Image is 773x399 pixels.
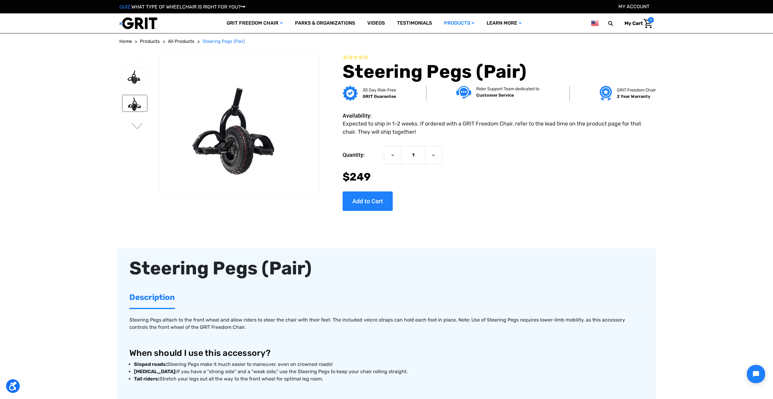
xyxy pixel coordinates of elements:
div: Steering Pegs (Pair) [129,255,644,282]
a: Home [119,38,132,45]
span: 0 [648,17,654,23]
img: Cart [644,19,652,28]
span: Rated 0.0 out of 5 stars 0 reviews [343,54,654,61]
a: Testimonials [391,13,438,33]
strong: [MEDICAL_DATA]: [134,369,177,374]
a: Cart with 0 items [620,17,654,30]
span: Home [119,39,132,44]
li: Stretch your legs out all the way to the front wheel for optimal leg room. [134,375,644,383]
strong: GRIT Guarantee [363,94,396,99]
input: Search [611,17,620,30]
li: If you have a "strong side" and a "weak side," use the Steering Pegs to keep your chair rolling s... [134,368,644,375]
span: All Products [168,39,194,44]
a: Account [618,4,649,9]
img: Grit freedom [600,86,612,101]
button: Go to slide 2 of 2 [131,123,144,130]
img: GRIT Steering Pegs: pair of foot rests attached to front mountainboard caster wheel of GRIT Freed... [160,72,320,179]
h1: Steering Pegs (Pair) [343,61,654,83]
strong: Sloped roads: [134,361,167,367]
img: us.png [591,19,598,27]
a: All Products [168,38,194,45]
a: Products [438,13,481,33]
p: 30 Day Risk-Free [363,87,396,93]
label: Quantity: [343,146,381,164]
iframe: Tidio Chat [742,360,770,388]
strong: 2 Year Warranty [617,94,650,99]
dd: Expected to ship in 1-2 weeks. If ordered with a GRIT Freedom Chair, refer to the lead time on th... [343,120,651,136]
p: Rider Support Team dedicated to [476,86,539,92]
img: GRIT Steering Pegs: pair of foot rests with velcro straps attached to front mountainboard caster ... [122,95,147,112]
a: Description [129,287,175,308]
h3: When should I use this accessory? [129,348,644,358]
a: QUIZ:WHAT TYPE OF WHEELCHAIR IS RIGHT FOR YOU? [119,4,245,10]
img: Customer service [456,86,471,98]
strong: Tall riders: [134,376,159,382]
dt: Availability: [343,112,381,120]
a: Products [140,38,160,45]
a: Learn More [481,13,528,33]
p: GRIT Freedom Chair [617,87,656,93]
button: Go to slide 2 of 2 [131,57,144,64]
a: Parks & Organizations [289,13,361,33]
input: Add to Cart [343,191,393,211]
span: My Cart [624,20,643,26]
span: $249 [343,170,371,183]
span: Steering Pegs (Pair) [203,39,245,44]
a: Videos [361,13,391,33]
nav: Breadcrumb [119,38,654,45]
strong: Customer Service [476,93,514,98]
span: QUIZ: [119,4,132,10]
img: GRIT Guarantee [343,86,358,101]
span: Products [140,39,160,44]
a: Steering Pegs (Pair) [203,38,245,45]
li: Steering Pegs make it much easier to maneuver, even on crowned roads! [134,361,644,368]
p: Steering Pegs attach to the front wheel and allow riders to steer the chair with their feet. The ... [129,316,644,331]
img: GRIT Steering Pegs: pair of foot rests attached to front mountainboard caster wheel of GRIT Freed... [122,68,147,84]
img: GRIT All-Terrain Wheelchair and Mobility Equipment [119,17,157,29]
a: GRIT Freedom Chair [221,13,289,33]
